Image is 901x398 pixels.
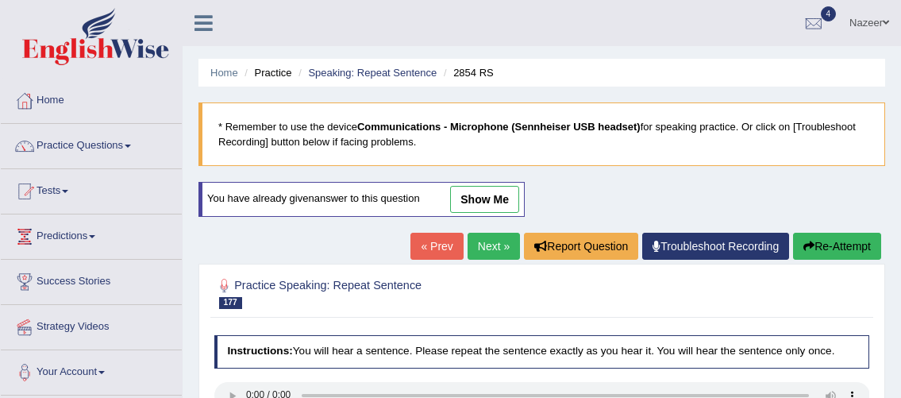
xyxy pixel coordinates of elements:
[1,79,182,118] a: Home
[214,335,870,369] h4: You will hear a sentence. Please repeat the sentence exactly as you hear it. You will hear the se...
[219,297,242,309] span: 177
[1,305,182,345] a: Strategy Videos
[357,121,641,133] b: Communications - Microphone (Sennheiser USB headset)
[821,6,837,21] span: 4
[210,67,238,79] a: Home
[241,65,291,80] li: Practice
[468,233,520,260] a: Next »
[440,65,494,80] li: 2854 RS
[1,260,182,299] a: Success Stories
[1,214,182,254] a: Predictions
[198,182,525,217] div: You have already given answer to this question
[227,345,292,357] b: Instructions:
[1,350,182,390] a: Your Account
[1,169,182,209] a: Tests
[214,276,621,309] h2: Practice Speaking: Repeat Sentence
[524,233,638,260] button: Report Question
[1,124,182,164] a: Practice Questions
[308,67,437,79] a: Speaking: Repeat Sentence
[198,102,885,166] blockquote: * Remember to use the device for speaking practice. Or click on [Troubleshoot Recording] button b...
[450,186,519,213] a: show me
[642,233,789,260] a: Troubleshoot Recording
[793,233,881,260] button: Re-Attempt
[410,233,463,260] a: « Prev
